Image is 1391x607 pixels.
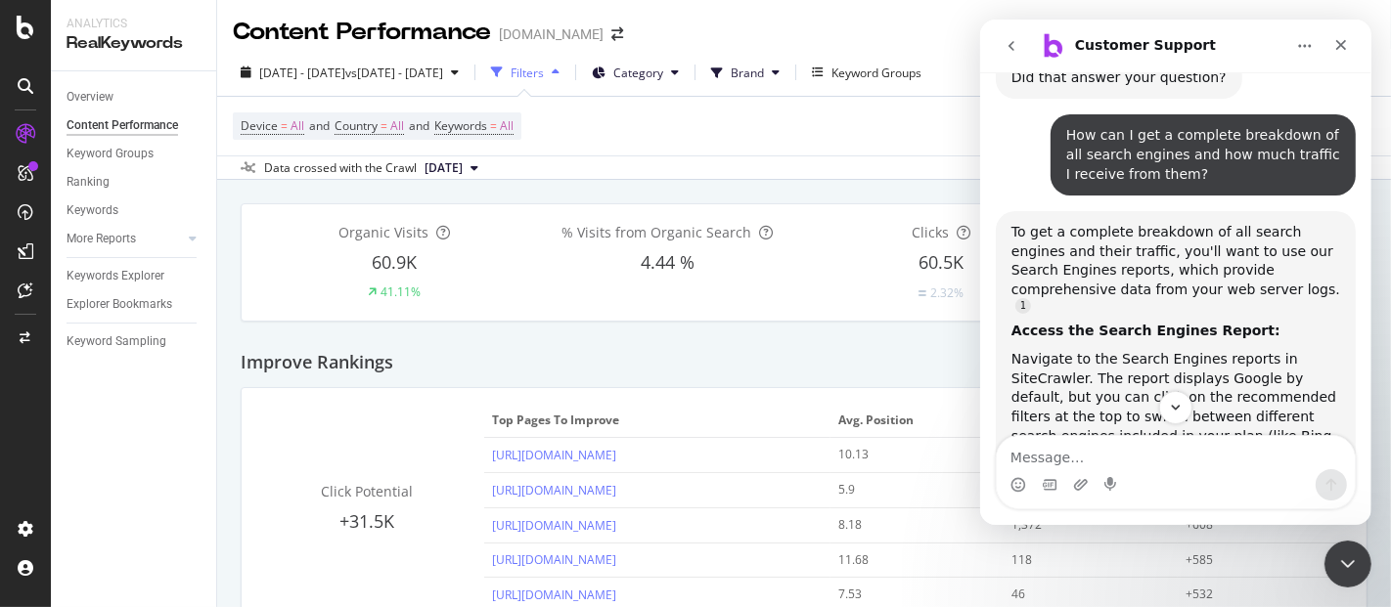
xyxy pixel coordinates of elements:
[67,172,202,193] a: Ranking
[838,551,980,569] div: 11.68
[336,450,367,481] button: Send a message…
[731,65,764,81] span: Brand
[641,250,695,274] span: 4.44 %
[492,482,616,499] a: [URL][DOMAIN_NAME]
[67,294,172,315] div: Explorer Bookmarks
[179,371,212,405] button: Scroll to bottom
[67,172,110,193] div: Ranking
[434,117,487,134] span: Keywords
[241,353,393,372] h2: Improve Rankings
[339,509,394,533] span: +31.5K
[241,117,278,134] span: Device
[1011,585,1153,603] div: 46
[67,200,202,221] a: Keywords
[67,200,118,221] div: Keywords
[838,481,980,499] div: 5.9
[492,586,616,603] a: [URL][DOMAIN_NAME]
[67,229,136,249] div: More Reports
[62,457,77,473] button: Gif picker
[611,27,623,41] div: arrow-right-arrow-left
[17,416,375,450] textarea: Message…
[613,65,663,81] span: Category
[67,229,183,249] a: More Reports
[1186,551,1327,569] div: +585
[31,330,360,446] div: Navigate to the Search Engines reports in SiteCrawler. The report displays Google by default, but...
[264,159,417,177] div: Data crossed with the Crawl
[345,65,443,81] span: vs [DATE] - [DATE]
[831,65,921,81] div: Keyword Groups
[35,279,51,294] a: Source reference 9276124:
[804,57,929,88] button: Keyword Groups
[67,32,201,55] div: RealKeywords
[335,117,378,134] span: Country
[93,457,109,473] button: Upload attachment
[372,250,417,274] span: 60.9K
[838,412,991,429] span: Avg. Position
[1324,541,1371,587] iframe: Intercom live chat
[67,16,201,32] div: Analytics
[919,290,926,296] img: Equal
[930,284,964,301] div: 2.32%
[31,303,300,319] b: Access the Search Engines Report:
[425,159,463,177] span: 2025 Aug. 25th
[67,331,166,352] div: Keyword Sampling
[30,457,46,473] button: Emoji picker
[390,112,404,140] span: All
[338,223,428,241] span: Organic Visits
[409,117,429,134] span: and
[67,331,202,352] a: Keyword Sampling
[483,57,567,88] button: Filters
[281,117,288,134] span: =
[492,412,819,429] span: Top pages to improve
[561,223,751,241] span: % Visits from Organic Search
[67,294,202,315] a: Explorer Bookmarks
[912,223,949,241] span: Clicks
[67,115,202,136] a: Content Performance
[492,517,616,534] a: [URL][DOMAIN_NAME]
[233,16,491,49] div: Content Performance
[67,87,202,108] a: Overview
[259,65,345,81] span: [DATE] - [DATE]
[492,447,616,463] a: [URL][DOMAIN_NAME]
[838,516,980,534] div: 8.18
[31,203,360,291] div: To get a complete breakdown of all search engines and their traffic, you'll want to use our Searc...
[511,65,544,81] div: Filters
[67,266,202,286] a: Keywords Explorer
[67,87,113,108] div: Overview
[309,117,330,134] span: and
[381,283,421,300] div: 41.11%
[703,57,787,88] button: Brand
[919,250,964,274] span: 60.5K
[1011,551,1153,569] div: 118
[67,115,178,136] div: Content Performance
[838,585,980,603] div: 7.53
[321,482,413,500] span: Click Potential
[980,20,1371,525] iframe: Intercom live chat
[584,57,687,88] button: Category
[291,112,304,140] span: All
[838,446,980,463] div: 10.13
[499,24,604,44] div: [DOMAIN_NAME]
[381,117,387,134] span: =
[67,144,202,164] a: Keyword Groups
[490,117,497,134] span: =
[67,144,154,164] div: Keyword Groups
[417,156,486,180] button: [DATE]
[67,266,164,286] div: Keywords Explorer
[1186,585,1327,603] div: +532
[492,551,616,568] a: [URL][DOMAIN_NAME]
[124,457,140,473] button: Start recording
[233,57,467,88] button: [DATE] - [DATE]vs[DATE] - [DATE]
[500,112,514,140] span: All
